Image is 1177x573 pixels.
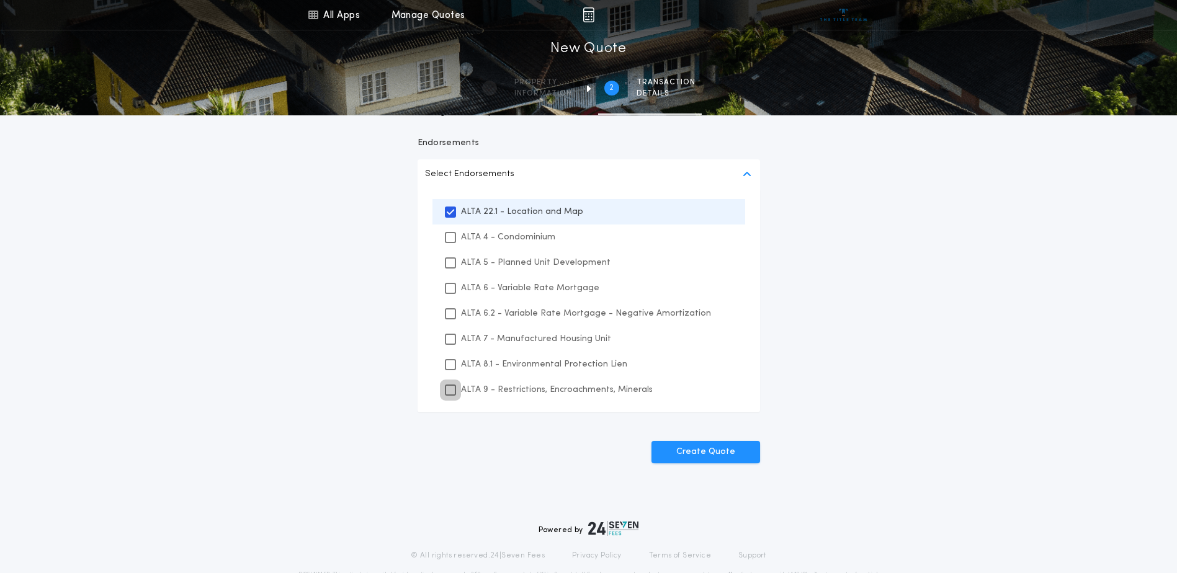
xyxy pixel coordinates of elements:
[588,521,639,536] img: logo
[461,358,627,371] p: ALTA 8.1 - Environmental Protection Lien
[461,307,711,320] p: ALTA 6.2 - Variable Rate Mortgage - Negative Amortization
[514,89,572,99] span: information
[637,78,696,87] span: Transaction
[820,9,867,21] img: vs-icon
[461,256,611,269] p: ALTA 5 - Planned Unit Development
[572,551,622,561] a: Privacy Policy
[418,159,760,189] button: Select Endorsements
[418,189,760,412] ul: Select Endorsements
[637,89,696,99] span: details
[609,83,614,93] h2: 2
[550,39,626,59] h1: New Quote
[514,78,572,87] span: Property
[418,137,760,149] p: Endorsements
[539,521,639,536] div: Powered by
[461,332,611,345] p: ALTA 7 - Manufactured Housing Unit
[651,441,760,463] button: Create Quote
[461,231,555,244] p: ALTA 4 - Condominium
[411,551,545,561] p: © All rights reserved. 24|Seven Fees
[461,383,653,396] p: ALTA 9 - Restrictions, Encroachments, Minerals
[738,551,766,561] a: Support
[461,205,583,218] p: ALTA 22.1 - Location and Map
[583,7,594,22] img: img
[649,551,711,561] a: Terms of Service
[461,282,599,295] p: ALTA 6 - Variable Rate Mortgage
[425,167,514,182] p: Select Endorsements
